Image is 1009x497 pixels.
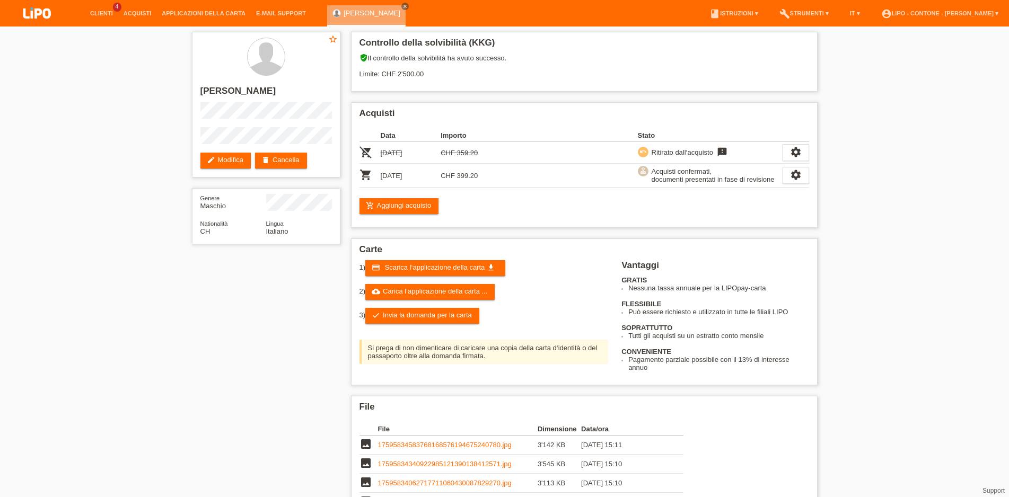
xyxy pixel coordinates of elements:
[538,436,581,455] td: 3'142 KB
[648,147,713,158] div: Ritirato dall‘acquisto
[881,8,892,19] i: account_circle
[401,3,409,10] a: close
[581,474,668,493] td: [DATE] 15:10
[261,156,270,164] i: delete
[359,260,609,276] div: 1)
[85,10,118,16] a: Clienti
[538,423,581,436] th: Dimensione
[381,142,441,164] td: [DATE]
[790,146,802,158] i: settings
[200,153,251,168] a: editModifica
[385,263,485,271] span: Scarica l‘applicazione della carta
[638,129,783,142] th: Stato
[441,164,501,188] td: CHF 399.20
[845,10,865,16] a: IT ▾
[381,164,441,188] td: [DATE]
[441,129,501,142] th: Importo
[628,332,809,340] li: Tutti gli acquisti su un estratto conto mensile
[359,54,809,86] div: Il controllo della solvibilità ha avuto successo. Limite: CHF 2'500.00
[156,10,251,16] a: Applicazioni della carta
[359,38,809,54] h2: Controllo della solvibilità (KKG)
[372,287,380,296] i: cloud_upload
[118,10,157,16] a: Acquisti
[359,146,372,158] i: POSP00028329
[251,10,311,16] a: E-mail Support
[621,324,672,332] b: SOPRATTUTTO
[621,260,809,276] h2: Vantaggi
[441,142,501,164] td: CHF 359.20
[266,227,288,235] span: Italiano
[344,9,400,17] a: [PERSON_NAME]
[982,487,1005,494] a: Support
[581,423,668,436] th: Data/ora
[790,169,802,181] i: settings
[200,227,210,235] span: Svizzera
[113,3,121,12] span: 4
[621,300,661,308] b: FLESSIBILE
[359,108,809,124] h2: Acquisti
[774,10,834,16] a: buildStrumenti ▾
[359,340,609,364] div: Si prega di non dimenticare di caricare una copia della carta d‘identità o del passaporto oltre a...
[359,308,609,324] div: 3)
[255,153,307,168] a: deleteCancella
[359,284,609,300] div: 2)
[538,474,581,493] td: 3'113 KB
[704,10,763,16] a: bookIstruzioni ▾
[200,194,266,210] div: Maschio
[359,457,372,469] i: image
[628,308,809,316] li: Può essere richiesto e utilizzato in tutte le filiali LIPO
[779,8,790,19] i: build
[538,455,581,474] td: 3'545 KB
[378,460,512,468] a: 17595834340922985121390138412571.jpg
[381,129,441,142] th: Data
[402,4,408,9] i: close
[359,198,439,214] a: add_shopping_cartAggiungi acquisto
[207,156,215,164] i: edit
[328,34,338,44] i: star_border
[366,201,374,210] i: add_shopping_cart
[365,284,495,300] a: cloud_uploadCarica l‘applicazione della carta ...
[11,22,64,30] a: LIPO pay
[365,308,479,324] a: checkInvia la domanda per la carta
[372,263,380,272] i: credit_card
[628,356,809,371] li: Pagamento parziale possibile con il 13% di interesse annuo
[648,166,775,185] div: Acquisti confermati, documenti presentati in fase di revisione
[200,195,220,201] span: Genere
[200,86,332,102] h2: [PERSON_NAME]
[372,311,380,319] i: check
[359,438,372,450] i: image
[639,148,647,155] i: undo
[581,436,668,455] td: [DATE] 15:11
[359,476,372,489] i: image
[621,276,647,284] b: GRATIS
[581,455,668,474] td: [DATE] 15:10
[621,348,671,356] b: CONVENIENTE
[365,260,505,276] a: credit_card Scarica l‘applicazione della carta get_app
[328,34,338,46] a: star_border
[359,244,809,260] h2: Carte
[359,402,809,418] h2: File
[628,284,809,292] li: Nessuna tassa annuale per la LIPOpay-carta
[716,147,729,157] i: feedback
[378,441,512,449] a: 17595834583768168576194675240780.jpg
[709,8,720,19] i: book
[487,263,495,272] i: get_app
[876,10,1004,16] a: account_circleLIPO - Contone - [PERSON_NAME] ▾
[359,54,368,62] i: verified_user
[378,479,512,487] a: 17595834062717711060430087829270.jpg
[359,168,372,181] i: POSP00028334
[378,423,538,436] th: File
[639,167,647,174] i: approval
[266,220,284,227] span: Lingua
[200,220,228,227] span: Nationalità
